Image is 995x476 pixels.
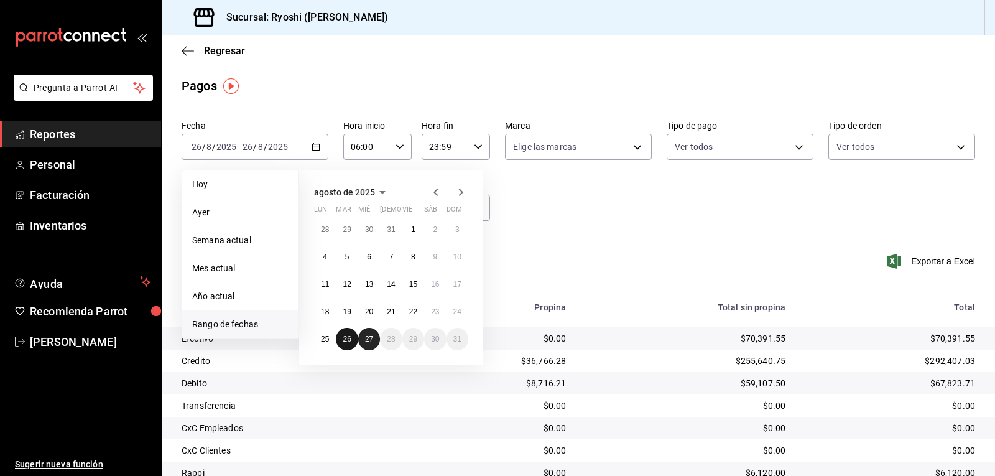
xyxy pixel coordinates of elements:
[433,225,437,234] abbr: 2 de agosto de 2025
[675,141,713,153] span: Ver todos
[14,75,153,101] button: Pregunta a Parrot AI
[182,422,404,434] div: CxC Empleados
[455,225,460,234] abbr: 3 de agosto de 2025
[238,142,241,152] span: -
[314,205,327,218] abbr: lunes
[182,377,404,390] div: Debito
[314,301,336,323] button: 18 de agosto de 2025
[380,205,453,218] abbr: jueves
[192,178,289,191] span: Hoy
[182,399,404,412] div: Transferencia
[380,273,402,296] button: 14 de agosto de 2025
[380,218,402,241] button: 31 de julio de 2025
[424,218,446,241] button: 2 de agosto de 2025
[409,307,417,316] abbr: 22 de agosto de 2025
[424,399,567,412] div: $0.00
[314,328,336,350] button: 25 de agosto de 2025
[424,205,437,218] abbr: sábado
[182,444,404,457] div: CxC Clientes
[422,121,490,130] label: Hora fin
[30,334,151,350] span: [PERSON_NAME]
[336,328,358,350] button: 26 de agosto de 2025
[387,225,395,234] abbr: 31 de julio de 2025
[447,301,468,323] button: 24 de agosto de 2025
[505,121,652,130] label: Marca
[202,142,206,152] span: /
[192,290,289,303] span: Año actual
[30,274,135,289] span: Ayuda
[586,399,785,412] div: $0.00
[402,328,424,350] button: 29 de agosto de 2025
[182,121,328,130] label: Fecha
[15,458,151,471] span: Sugerir nueva función
[365,280,373,289] abbr: 13 de agosto de 2025
[365,307,373,316] abbr: 20 de agosto de 2025
[453,280,461,289] abbr: 17 de agosto de 2025
[890,254,975,269] button: Exportar a Excel
[424,246,446,268] button: 9 de agosto de 2025
[411,253,415,261] abbr: 8 de agosto de 2025
[431,307,439,316] abbr: 23 de agosto de 2025
[343,280,351,289] abbr: 12 de agosto de 2025
[204,45,245,57] span: Regresar
[336,218,358,241] button: 29 de julio de 2025
[192,234,289,247] span: Semana actual
[424,377,567,390] div: $8,716.21
[447,273,468,296] button: 17 de agosto de 2025
[264,142,267,152] span: /
[216,10,388,25] h3: Sucursal: Ryoshi ([PERSON_NAME])
[191,142,202,152] input: --
[424,422,567,434] div: $0.00
[380,328,402,350] button: 28 de agosto de 2025
[253,142,257,152] span: /
[212,142,216,152] span: /
[30,303,151,320] span: Recomienda Parrot
[805,302,975,312] div: Total
[192,262,289,275] span: Mes actual
[321,280,329,289] abbr: 11 de agosto de 2025
[380,301,402,323] button: 21 de agosto de 2025
[409,280,417,289] abbr: 15 de agosto de 2025
[223,78,239,94] img: Tooltip marker
[805,444,975,457] div: $0.00
[321,307,329,316] abbr: 18 de agosto de 2025
[447,218,468,241] button: 3 de agosto de 2025
[182,355,404,367] div: Credito
[424,273,446,296] button: 16 de agosto de 2025
[358,273,380,296] button: 13 de agosto de 2025
[216,142,237,152] input: ----
[805,399,975,412] div: $0.00
[343,335,351,343] abbr: 26 de agosto de 2025
[387,280,395,289] abbr: 14 de agosto de 2025
[836,141,874,153] span: Ver todos
[805,332,975,345] div: $70,391.55
[805,422,975,434] div: $0.00
[424,328,446,350] button: 30 de agosto de 2025
[137,32,147,42] button: open_drawer_menu
[345,253,349,261] abbr: 5 de agosto de 2025
[343,121,412,130] label: Hora inicio
[411,225,415,234] abbr: 1 de agosto de 2025
[367,253,371,261] abbr: 6 de agosto de 2025
[805,377,975,390] div: $67,823.71
[358,246,380,268] button: 6 de agosto de 2025
[805,355,975,367] div: $292,407.03
[431,335,439,343] abbr: 30 de agosto de 2025
[182,77,217,95] div: Pagos
[314,246,336,268] button: 4 de agosto de 2025
[358,301,380,323] button: 20 de agosto de 2025
[586,422,785,434] div: $0.00
[453,253,461,261] abbr: 10 de agosto de 2025
[667,121,813,130] label: Tipo de pago
[358,218,380,241] button: 30 de julio de 2025
[336,246,358,268] button: 5 de agosto de 2025
[358,328,380,350] button: 27 de agosto de 2025
[380,246,402,268] button: 7 de agosto de 2025
[447,205,462,218] abbr: domingo
[828,121,975,130] label: Tipo de orden
[30,156,151,173] span: Personal
[242,142,253,152] input: --
[30,217,151,234] span: Inventarios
